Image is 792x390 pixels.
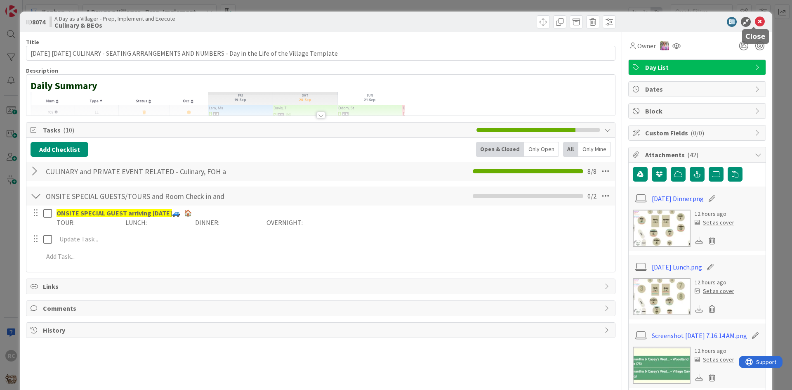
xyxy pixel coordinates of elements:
span: Block [645,106,751,116]
span: Tasks [43,125,472,135]
span: A Day as a Villager - Prep, Implement and Execute [54,15,175,22]
div: 12 hours ago [695,347,734,355]
label: Title [26,38,39,46]
a: [DATE] Lunch.png [652,262,702,272]
h5: Close [745,33,766,40]
div: Download [695,235,704,246]
span: ( 42 ) [687,151,698,159]
input: Add Checklist... [43,164,229,179]
span: Support [17,1,38,11]
span: ( 10 ) [63,126,74,134]
span: Attachments [645,150,751,160]
div: 12 hours ago [695,278,734,287]
div: Open & Closed [476,142,524,157]
span: 8 / 8 [587,166,596,176]
div: Set as cover [695,355,734,364]
p: TOUR: LUNCH: DINNER: OVERNIGHT: [57,218,609,227]
input: Add Checklist... [43,189,229,203]
span: Owner [637,41,656,51]
div: Only Open [524,142,559,157]
span: Description [26,67,58,74]
button: Add Checklist [31,142,88,157]
p: 🚙 🏠 [57,208,609,218]
b: 8074 [32,18,45,26]
span: Comments [43,303,600,313]
span: 0 / 2 [587,191,596,201]
div: Set as cover [695,218,734,227]
u: ONSITE SPECIAL GUEST arriving [DATE] [57,209,172,217]
a: Screenshot [DATE] 7.16.14 AM.png [652,331,747,340]
div: Set as cover [695,287,734,295]
div: Only Mine [578,142,611,157]
span: Links [43,281,600,291]
a: [DATE] Dinner.png [652,194,704,203]
img: screenshot-2025-09-20-at-7-14-55-am.png [31,92,405,307]
input: type card name here... [26,46,615,61]
img: OM [660,41,669,50]
strong: Daily Summary [31,79,97,92]
b: Culinary & BEOs [54,22,175,28]
div: Download [695,304,704,314]
span: Day List [645,62,751,72]
span: Dates [645,84,751,94]
span: ( 0/0 ) [691,129,704,137]
div: Download [695,372,704,383]
div: 12 hours ago [695,210,734,218]
span: ID [26,17,45,27]
span: History [43,325,600,335]
div: All [563,142,578,157]
span: Custom Fields [645,128,751,138]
